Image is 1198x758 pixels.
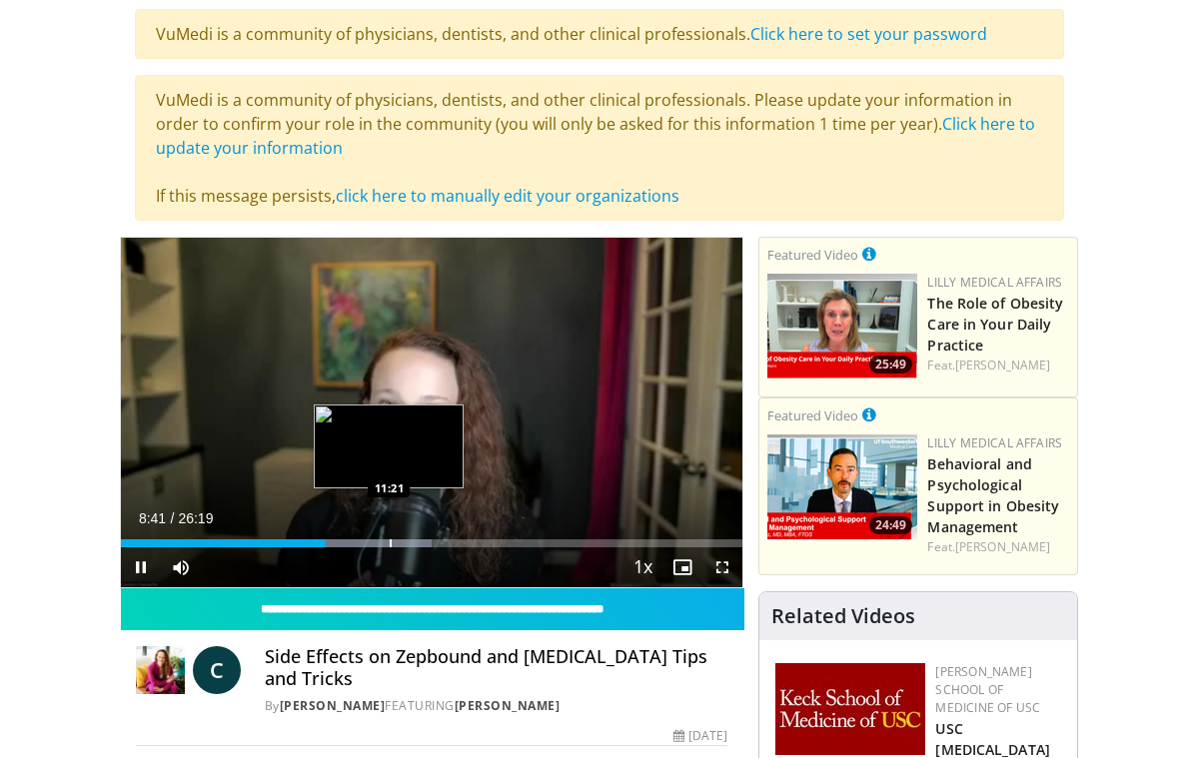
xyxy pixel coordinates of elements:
[775,663,925,755] img: 7b941f1f-d101-407a-8bfa-07bd47db01ba.png.150x105_q85_autocrop_double_scale_upscale_version-0.2.jpg
[771,604,915,628] h4: Related Videos
[178,510,213,526] span: 26:19
[139,510,166,526] span: 8:41
[869,516,912,534] span: 24:49
[927,274,1062,291] a: Lilly Medical Affairs
[314,404,464,488] img: image.jpeg
[673,727,727,745] div: [DATE]
[767,434,917,539] a: 24:49
[265,697,728,715] div: By FEATURING
[955,538,1050,555] a: [PERSON_NAME]
[955,357,1050,374] a: [PERSON_NAME]
[927,434,1062,451] a: Lilly Medical Affairs
[927,454,1059,536] a: Behavioral and Psychological Support in Obesity Management
[767,274,917,379] img: e1208b6b-349f-4914-9dd7-f97803bdbf1d.png.150x105_q85_crop-smart_upscale.png
[767,406,858,424] small: Featured Video
[869,356,912,374] span: 25:49
[265,646,728,689] h4: Side Effects on Zepbound and [MEDICAL_DATA] Tips and Tricks
[767,246,858,264] small: Featured Video
[161,547,201,587] button: Mute
[136,646,185,694] img: Dr. Carolynn Francavilla
[455,697,561,714] a: [PERSON_NAME]
[622,547,662,587] button: Playback Rate
[135,9,1064,59] div: VuMedi is a community of physicians, dentists, and other clinical professionals.
[702,547,742,587] button: Fullscreen
[662,547,702,587] button: Enable picture-in-picture mode
[193,646,241,694] a: C
[927,538,1069,556] div: Feat.
[280,697,386,714] a: [PERSON_NAME]
[935,663,1040,716] a: [PERSON_NAME] School of Medicine of USC
[336,185,679,207] a: click here to manually edit your organizations
[171,510,175,526] span: /
[927,294,1063,355] a: The Role of Obesity Care in Your Daily Practice
[927,357,1069,375] div: Feat.
[121,238,743,587] video-js: Video Player
[121,547,161,587] button: Pause
[121,539,743,547] div: Progress Bar
[750,23,987,45] a: Click here to set your password
[767,274,917,379] a: 25:49
[135,75,1064,221] div: VuMedi is a community of physicians, dentists, and other clinical professionals. Please update yo...
[767,434,917,539] img: ba3304f6-7838-4e41-9c0f-2e31ebde6754.png.150x105_q85_crop-smart_upscale.png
